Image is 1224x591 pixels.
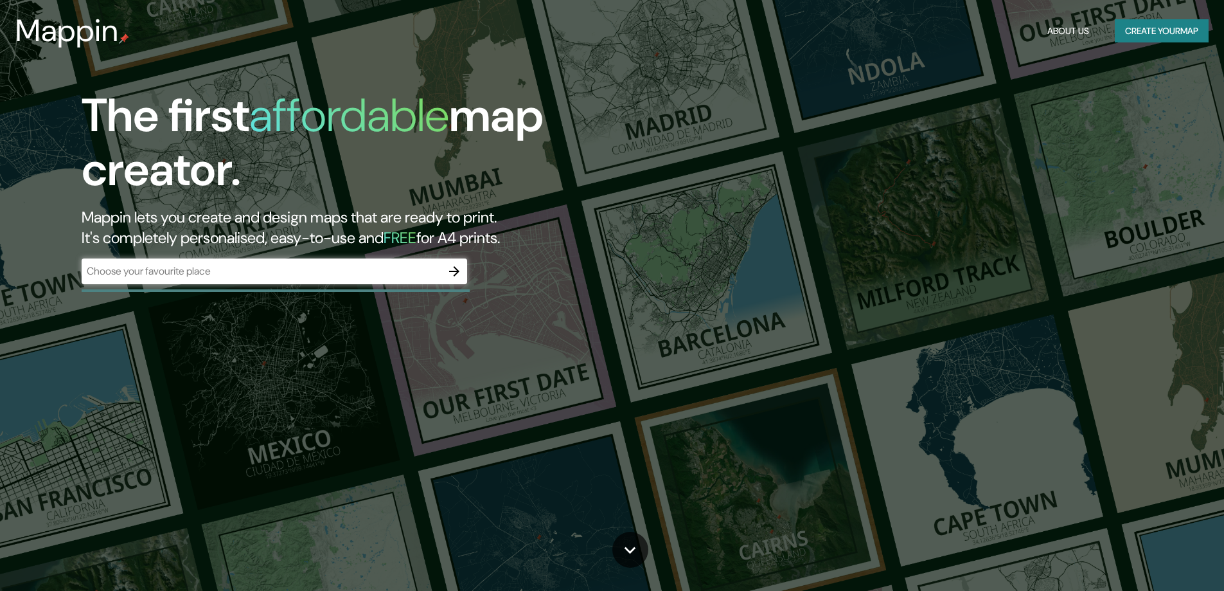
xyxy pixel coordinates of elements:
[82,207,694,248] h2: Mappin lets you create and design maps that are ready to print. It's completely personalised, eas...
[82,89,694,207] h1: The first map creator.
[15,13,119,49] h3: Mappin
[1115,19,1209,43] button: Create yourmap
[1042,19,1094,43] button: About Us
[1110,541,1210,577] iframe: Help widget launcher
[249,86,449,145] h1: affordable
[82,264,441,278] input: Choose your favourite place
[119,33,129,44] img: mappin-pin
[384,228,416,248] h5: FREE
